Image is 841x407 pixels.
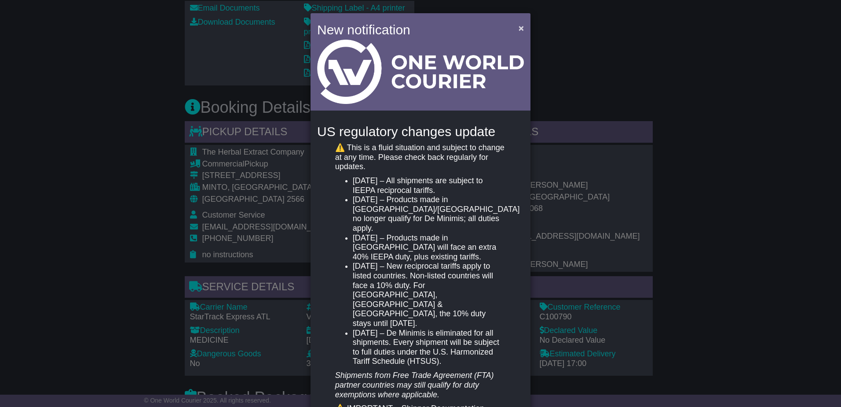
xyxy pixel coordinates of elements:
button: Close [514,19,528,37]
img: Light [317,40,524,104]
li: [DATE] – Products made in [GEOGRAPHIC_DATA] will face an extra 40% IEEPA duty, plus existing tari... [353,233,506,262]
h4: US regulatory changes update [317,124,524,139]
li: [DATE] – All shipments are subject to IEEPA reciprocal tariffs. [353,176,506,195]
li: [DATE] – De Minimis is eliminated for all shipments. Every shipment will be subject to full dutie... [353,329,506,366]
em: Shipments from Free Trade Agreement (FTA) partner countries may still qualify for duty exemptions... [335,371,494,399]
li: [DATE] – New reciprocal tariffs apply to listed countries. Non-listed countries will face a 10% d... [353,262,506,328]
h4: New notification [317,20,506,40]
p: ⚠️ This is a fluid situation and subject to change at any time. Please check back regularly for u... [335,143,506,172]
span: × [519,23,524,33]
li: [DATE] – Products made in [GEOGRAPHIC_DATA]/[GEOGRAPHIC_DATA] no longer qualify for De Minimis; a... [353,195,506,233]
